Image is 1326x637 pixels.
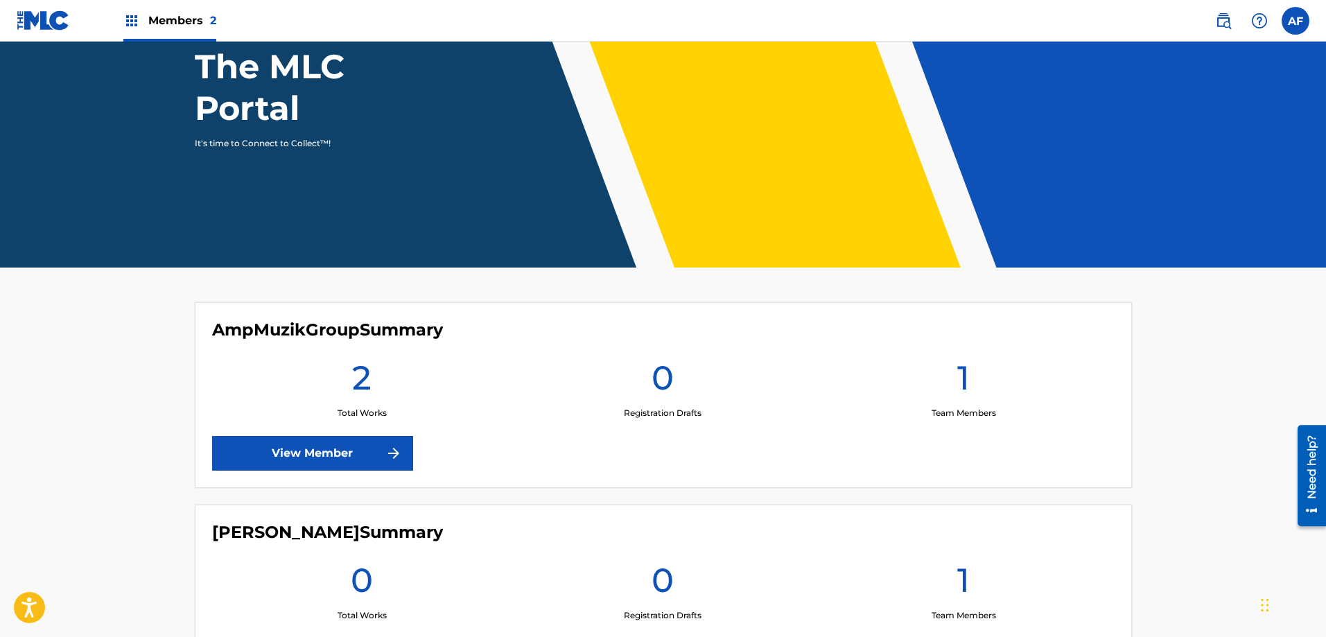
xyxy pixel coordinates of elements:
[1261,584,1269,626] div: Drag
[932,609,996,622] p: Team Members
[210,14,216,27] span: 2
[1210,7,1237,35] a: Public Search
[195,137,435,150] p: It's time to Connect to Collect™!
[352,357,372,407] h1: 2
[385,445,402,462] img: f7272a7cc735f4ea7f67.svg
[195,4,454,129] h1: Welcome to The MLC Portal
[351,559,373,609] h1: 0
[338,609,387,622] p: Total Works
[212,320,443,340] h4: AmpMuzikGroup
[1246,7,1273,35] div: Help
[17,10,70,30] img: MLC Logo
[338,407,387,419] p: Total Works
[932,407,996,419] p: Team Members
[1282,7,1309,35] div: User Menu
[148,12,216,28] span: Members
[212,436,413,471] a: View Member
[624,407,701,419] p: Registration Drafts
[1215,12,1232,29] img: search
[212,522,443,543] h4: Anthony Fleming
[652,559,674,609] h1: 0
[1287,420,1326,532] iframe: Resource Center
[957,559,970,609] h1: 1
[957,357,970,407] h1: 1
[1251,12,1268,29] img: help
[624,609,701,622] p: Registration Drafts
[652,357,674,407] h1: 0
[123,12,140,29] img: Top Rightsholders
[1257,570,1326,637] iframe: Chat Widget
